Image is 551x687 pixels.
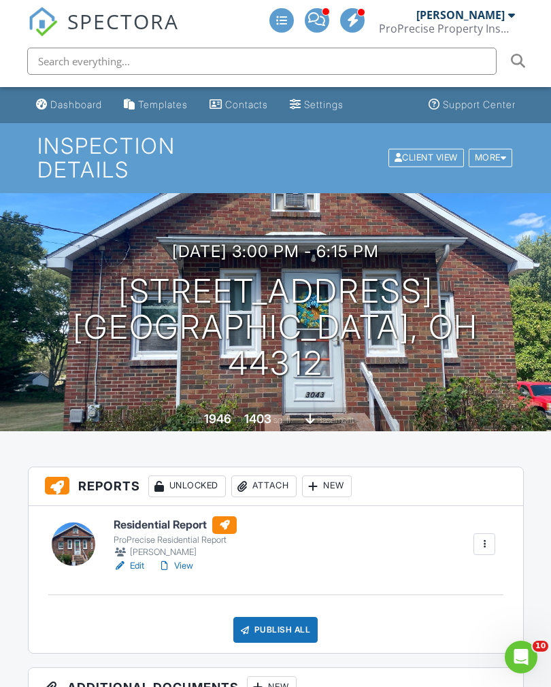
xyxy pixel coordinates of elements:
a: Edit [114,559,144,573]
span: SPECTORA [67,7,179,35]
a: Client View [387,152,467,163]
a: Dashboard [31,93,107,118]
span: basement [317,415,354,425]
div: Settings [304,99,344,110]
a: Support Center [423,93,521,118]
a: View [158,559,193,573]
div: [PERSON_NAME] [416,8,505,22]
div: ProPrecise Residential Report [114,535,237,546]
div: Templates [138,99,188,110]
div: Unlocked [148,475,226,497]
h6: Residential Report [114,516,237,534]
h3: Reports [29,467,523,506]
div: [PERSON_NAME] [114,546,237,559]
span: sq. ft. [273,415,293,425]
h1: [STREET_ADDRESS] [GEOGRAPHIC_DATA], OH 44312 [22,273,529,381]
a: Residential Report ProPrecise Residential Report [PERSON_NAME] [114,516,237,560]
a: Settings [284,93,349,118]
div: 1946 [204,412,231,426]
div: ProPrecise Property Inspections LLC. [379,22,515,35]
div: Support Center [443,99,516,110]
a: SPECTORA [28,18,179,47]
a: Contacts [204,93,273,118]
iframe: Intercom live chat [505,641,537,673]
div: 1403 [244,412,271,426]
span: 10 [533,641,548,652]
input: Search everything... [27,48,497,75]
div: Dashboard [50,99,102,110]
img: The Best Home Inspection Software - Spectora [28,7,58,37]
div: More [469,149,513,167]
a: Templates [118,93,193,118]
div: Attach [231,475,297,497]
div: Client View [388,149,464,167]
h3: [DATE] 3:00 pm - 6:15 pm [172,242,379,261]
div: Publish All [233,617,318,643]
span: Built [187,415,202,425]
div: Contacts [225,99,268,110]
h1: Inspection Details [37,134,514,182]
div: New [302,475,352,497]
